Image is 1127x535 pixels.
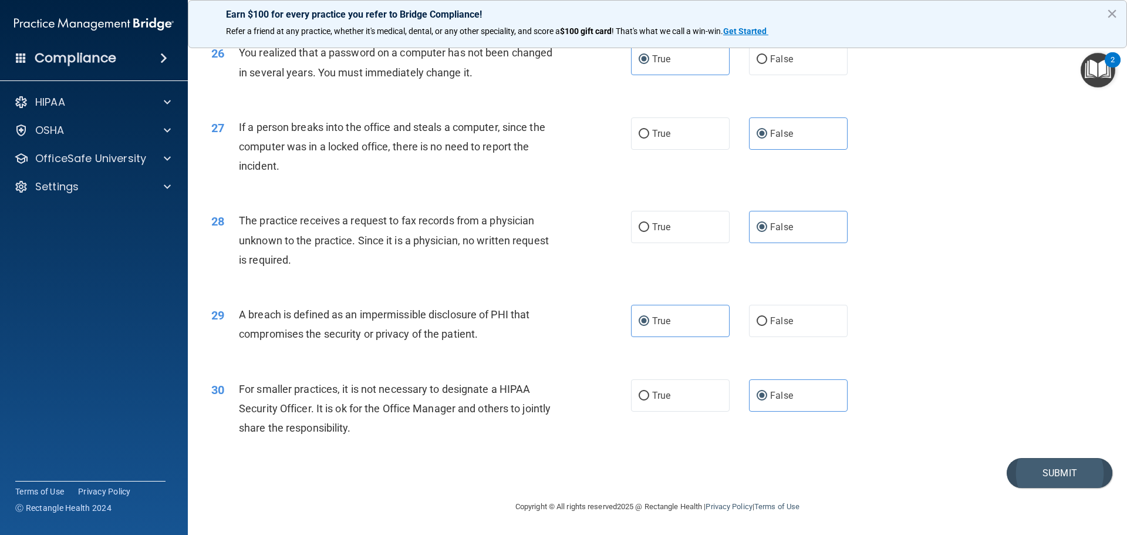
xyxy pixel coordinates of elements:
[35,180,79,194] p: Settings
[757,392,767,401] input: False
[211,308,224,322] span: 29
[35,50,116,66] h4: Compliance
[639,130,649,139] input: True
[35,95,65,109] p: HIPAA
[211,214,224,228] span: 28
[15,486,64,497] a: Terms of Use
[723,26,768,36] a: Get Started
[757,130,767,139] input: False
[211,121,224,135] span: 27
[612,26,723,36] span: ! That's what we call a win-win.
[1111,60,1115,75] div: 2
[239,214,549,265] span: The practice receives a request to fax records from a physician unknown to the practice. Since it...
[757,55,767,64] input: False
[757,223,767,232] input: False
[639,223,649,232] input: True
[239,308,529,340] span: A breach is defined as an impermissible disclosure of PHI that compromises the security or privac...
[14,152,171,166] a: OfficeSafe University
[14,95,171,109] a: HIPAA
[211,46,224,60] span: 26
[652,128,670,139] span: True
[652,315,670,327] span: True
[239,121,545,172] span: If a person breaks into the office and steals a computer, since the computer was in a locked offi...
[1106,4,1118,23] button: Close
[770,53,793,65] span: False
[770,390,793,401] span: False
[211,383,224,397] span: 30
[652,221,670,233] span: True
[770,128,793,139] span: False
[706,502,752,511] a: Privacy Policy
[14,123,171,137] a: OSHA
[639,317,649,326] input: True
[757,317,767,326] input: False
[226,9,1089,20] p: Earn $100 for every practice you refer to Bridge Compliance!
[652,53,670,65] span: True
[239,383,551,434] span: For smaller practices, it is not necessary to designate a HIPAA Security Officer. It is ok for th...
[15,502,112,514] span: Ⓒ Rectangle Health 2024
[78,486,131,497] a: Privacy Policy
[770,221,793,233] span: False
[639,392,649,401] input: True
[14,12,174,36] img: PMB logo
[226,26,560,36] span: Refer a friend at any practice, whether it's medical, dental, or any other speciality, and score a
[639,55,649,64] input: True
[35,123,65,137] p: OSHA
[560,26,612,36] strong: $100 gift card
[723,26,767,36] strong: Get Started
[1007,458,1112,488] button: Submit
[754,502,799,511] a: Terms of Use
[35,152,146,166] p: OfficeSafe University
[770,315,793,327] span: False
[652,390,670,401] span: True
[239,46,552,78] span: You realized that a password on a computer has not been changed in several years. You must immedi...
[1081,53,1115,88] button: Open Resource Center, 2 new notifications
[443,488,872,526] div: Copyright © All rights reserved 2025 @ Rectangle Health | |
[14,180,171,194] a: Settings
